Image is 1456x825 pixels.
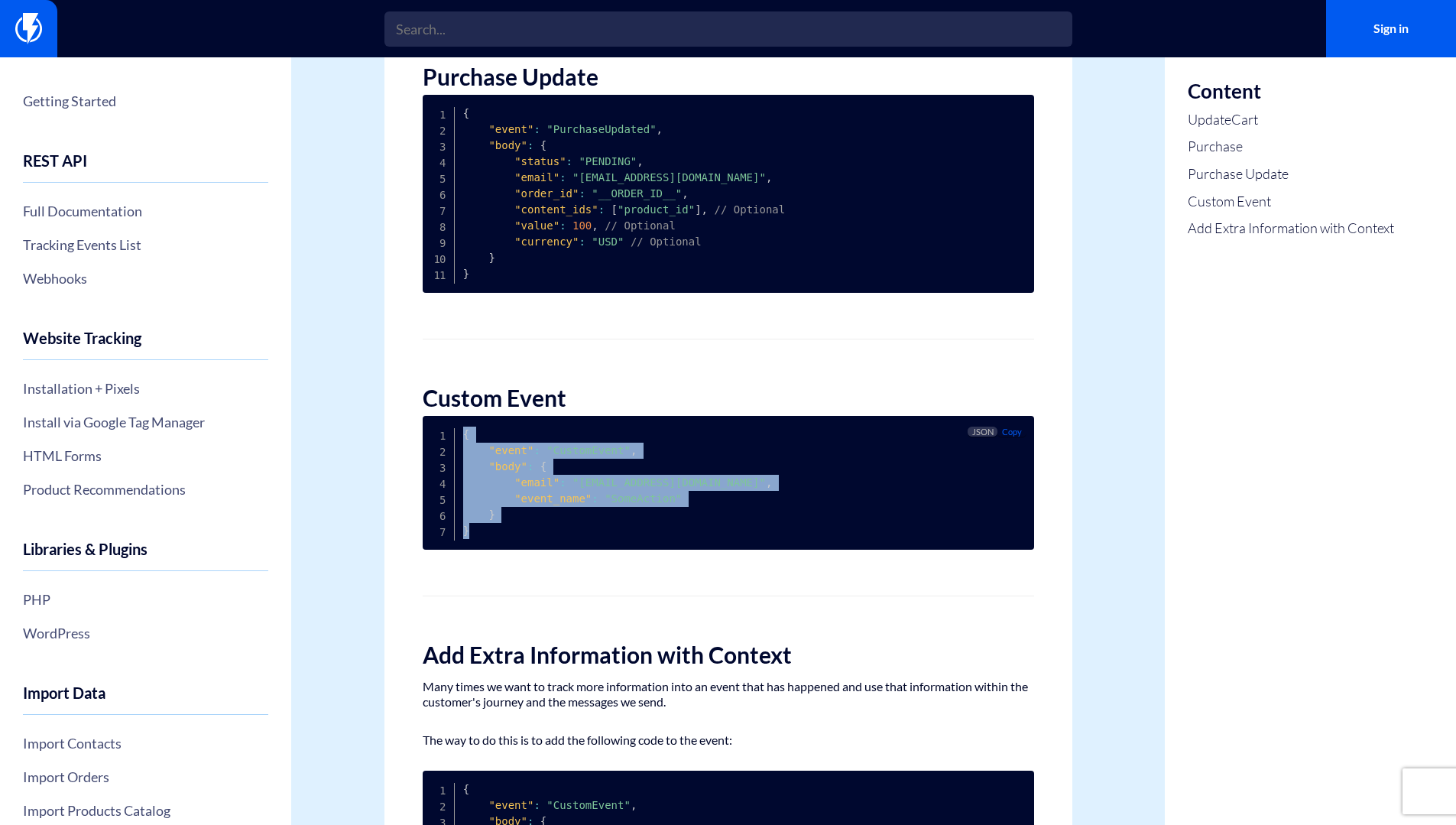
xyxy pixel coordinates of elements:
[23,330,268,360] h4: Website Tracking
[514,171,559,184] span: "email"
[514,219,559,232] span: "value"
[572,476,766,489] span: "[EMAIL_ADDRESS][DOMAIN_NAME]"
[592,492,598,505] span: :
[488,799,533,811] span: "event"
[702,203,708,216] span: ,
[598,203,605,216] span: :
[488,460,527,473] span: "body"
[488,444,533,456] span: "event"
[23,476,268,502] a: Product Recommendations
[23,586,268,612] a: PHP
[1188,110,1394,130] a: UpdateCart
[631,799,637,811] span: ,
[1002,427,1022,437] span: Copy
[423,385,1034,411] h2: Custom Event
[540,460,546,473] span: {
[566,155,572,167] span: :
[637,155,643,167] span: ,
[533,444,540,456] span: :
[572,171,766,184] span: "[EMAIL_ADDRESS][DOMAIN_NAME]"
[546,799,631,811] span: "CustomEvent"
[605,219,676,232] span: // Optional
[559,219,566,232] span: :
[605,492,682,505] span: "SomeAction"
[463,783,469,795] span: {
[488,123,533,135] span: "event"
[423,732,1034,748] p: The way to do this is to add the following code to the event:
[766,476,772,489] span: ,
[23,88,268,114] a: Getting Started
[1188,192,1394,212] a: Custom Event
[23,375,268,401] a: Installation + Pixels
[631,444,637,456] span: ,
[968,427,997,437] span: JSON
[463,107,469,119] span: {
[546,123,656,135] span: "PurchaseUpdated"
[23,265,268,291] a: Webhooks
[695,203,701,216] span: ]
[423,64,1034,89] h2: Purchase Update
[514,187,579,200] span: "order_id"
[488,508,495,521] span: }
[23,541,268,571] h4: Libraries & Plugins
[657,123,663,135] span: ,
[579,187,585,200] span: :
[1188,137,1394,157] a: Purchase
[23,730,268,756] a: Import Contacts
[23,684,268,715] h4: Import Data
[23,409,268,435] a: Install via Google Tag Manager
[766,171,772,184] span: ,
[1188,164,1394,184] a: Purchase Update
[546,444,631,456] span: "CustomEvent"
[23,443,268,469] a: HTML Forms
[514,476,559,489] span: "email"
[1188,219,1394,239] a: Add Extra Information with Context
[533,123,540,135] span: :
[682,187,688,200] span: ,
[579,235,585,248] span: :
[23,620,268,646] a: WordPress
[514,155,566,167] span: "status"
[579,155,637,167] span: "PENDING"
[527,139,533,151] span: :
[423,679,1034,710] p: Many times we want to track more information into an event that has happened and use that informa...
[533,799,540,811] span: :
[997,427,1026,437] button: Copy
[618,203,695,216] span: "product_id"
[23,198,268,224] a: Full Documentation
[23,797,268,823] a: Import Products Catalog
[423,642,1034,667] h2: Add Extra Information with Context
[1188,80,1394,102] h3: Content
[592,187,682,200] span: "__ORDER_ID__"
[611,203,618,216] span: [
[631,235,702,248] span: // Optional
[572,219,592,232] span: 100
[488,139,527,151] span: "body"
[463,525,469,537] span: }
[23,152,268,183] h4: REST API
[592,235,624,248] span: "USD"
[463,268,469,280] span: }
[23,764,268,790] a: Import Orders
[540,139,546,151] span: {
[559,476,566,489] span: :
[23,232,268,258] a: Tracking Events List
[488,252,495,264] span: }
[463,428,469,440] span: {
[527,460,533,473] span: :
[514,492,592,505] span: "event_name"
[592,219,598,232] span: ,
[514,203,598,216] span: "content_ids"
[384,11,1072,47] input: Search...
[514,235,579,248] span: "currency"
[714,203,785,216] span: // Optional
[559,171,566,184] span: :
